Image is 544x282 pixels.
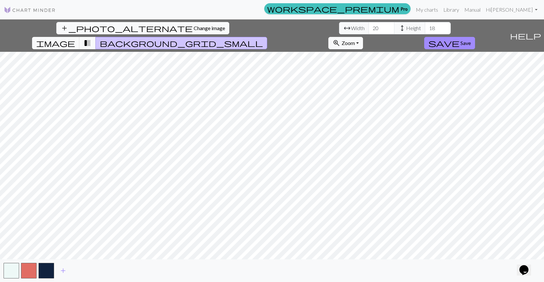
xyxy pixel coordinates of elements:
[36,39,75,48] span: image
[428,39,459,48] span: save
[413,3,441,16] a: My charts
[4,6,56,14] img: Logo
[264,3,411,14] a: Pro
[483,3,540,16] a: Hi[PERSON_NAME]
[507,19,544,52] button: Help
[343,24,351,33] span: arrow_range
[424,37,475,49] button: Save
[61,24,193,33] span: add_photo_alternate
[267,4,399,13] span: workspace_premium
[328,37,363,49] button: Zoom
[517,256,538,276] iframe: chat widget
[59,266,67,275] span: add
[333,39,340,48] span: zoom_in
[398,24,406,33] span: height
[100,39,263,48] span: background_grid_small
[55,265,71,277] button: Add color
[406,24,421,32] span: Height
[84,39,91,48] span: transition_fade
[462,3,483,16] a: Manual
[194,25,225,31] span: Change image
[510,31,541,40] span: help
[56,22,229,34] button: Change image
[441,3,462,16] a: Library
[460,40,471,46] span: Save
[351,24,365,32] span: Width
[342,40,355,46] span: Zoom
